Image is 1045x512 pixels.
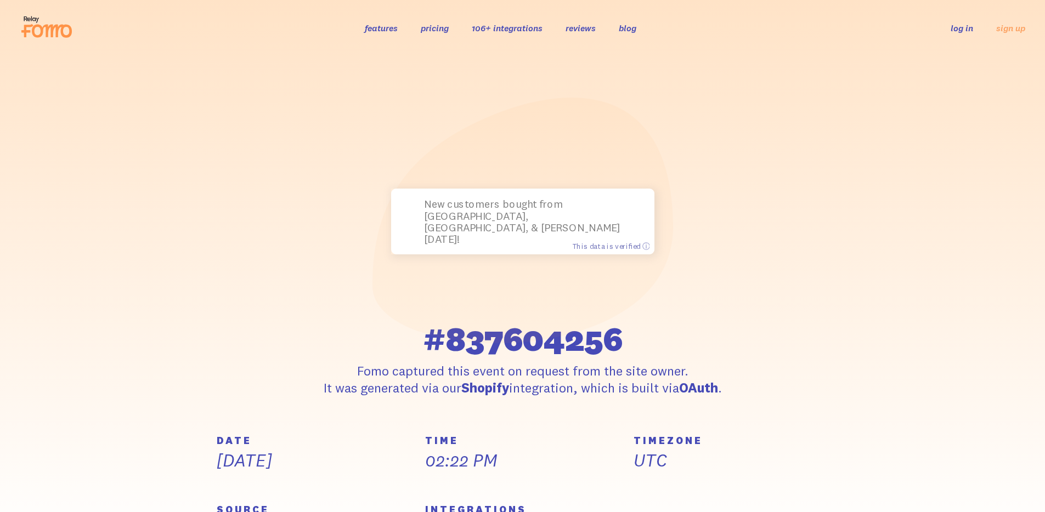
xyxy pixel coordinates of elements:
[996,22,1025,34] a: sign up
[425,449,620,472] p: 02:22 PM
[461,379,509,396] strong: Shopify
[424,198,622,246] p: New customers bought from [GEOGRAPHIC_DATA], [GEOGRAPHIC_DATA], & [PERSON_NAME] [DATE]!
[472,22,543,33] a: 106+ integrations
[619,22,636,33] a: blog
[634,436,829,446] h5: TIMEZONE
[425,436,620,446] h5: TIME
[421,22,449,33] a: pricing
[217,449,412,472] p: [DATE]
[566,22,596,33] a: reviews
[679,379,718,396] strong: OAuth
[634,449,829,472] p: UTC
[423,322,623,356] span: #837604256
[321,362,725,396] p: Fomo captured this event on request from the site owner. It was generated via our integration, wh...
[572,241,649,251] span: This data is verified ⓘ
[365,22,398,33] a: features
[217,436,412,446] h5: DATE
[951,22,973,33] a: log in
